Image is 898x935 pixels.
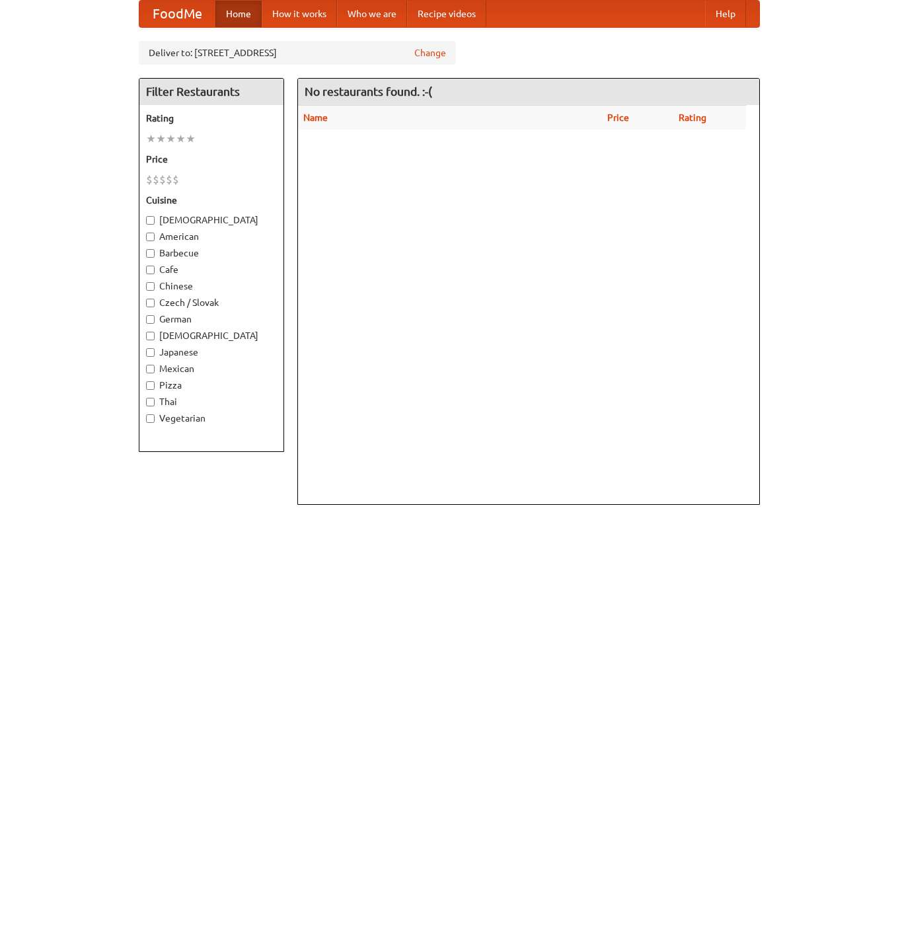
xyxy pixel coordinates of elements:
[146,112,277,125] h5: Rating
[166,131,176,146] li: ★
[407,1,486,27] a: Recipe videos
[146,280,277,293] label: Chinese
[139,1,215,27] a: FoodMe
[146,233,155,241] input: American
[146,246,277,260] label: Barbecue
[146,362,277,375] label: Mexican
[705,1,746,27] a: Help
[146,398,155,406] input: Thai
[146,412,277,425] label: Vegetarian
[146,395,277,408] label: Thai
[146,315,155,324] input: German
[146,296,277,309] label: Czech / Slovak
[146,414,155,423] input: Vegetarian
[146,249,155,258] input: Barbecue
[146,194,277,207] h5: Cuisine
[146,348,155,357] input: Japanese
[146,365,155,373] input: Mexican
[146,379,277,392] label: Pizza
[146,263,277,276] label: Cafe
[159,172,166,187] li: $
[139,41,456,65] div: Deliver to: [STREET_ADDRESS]
[146,153,277,166] h5: Price
[337,1,407,27] a: Who we are
[156,131,166,146] li: ★
[146,282,155,291] input: Chinese
[146,313,277,326] label: German
[146,381,155,390] input: Pizza
[679,112,706,123] a: Rating
[146,213,277,227] label: [DEMOGRAPHIC_DATA]
[186,131,196,146] li: ★
[176,131,186,146] li: ★
[146,216,155,225] input: [DEMOGRAPHIC_DATA]
[146,346,277,359] label: Japanese
[607,112,629,123] a: Price
[146,329,277,342] label: [DEMOGRAPHIC_DATA]
[146,266,155,274] input: Cafe
[146,299,155,307] input: Czech / Slovak
[303,112,328,123] a: Name
[172,172,179,187] li: $
[215,1,262,27] a: Home
[305,85,432,98] ng-pluralize: No restaurants found. :-(
[166,172,172,187] li: $
[146,131,156,146] li: ★
[153,172,159,187] li: $
[146,172,153,187] li: $
[414,46,446,59] a: Change
[262,1,337,27] a: How it works
[146,332,155,340] input: [DEMOGRAPHIC_DATA]
[139,79,283,105] h4: Filter Restaurants
[146,230,277,243] label: American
